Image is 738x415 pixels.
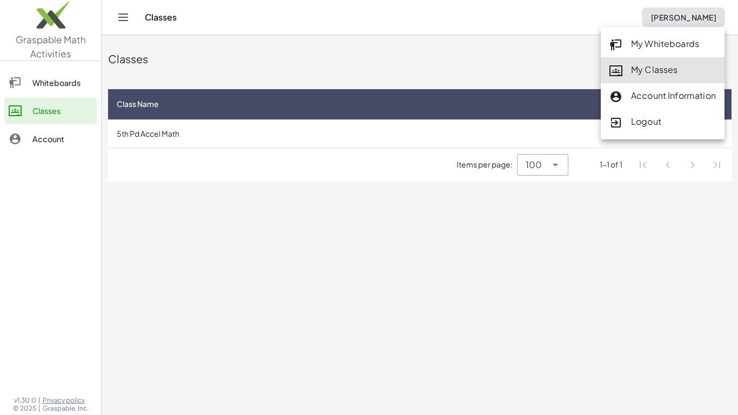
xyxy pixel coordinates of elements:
span: [PERSON_NAME] [650,12,716,22]
div: Classes [32,104,92,117]
a: Account [4,126,97,152]
div: Whiteboards [32,76,92,89]
span: © 2025 [13,404,36,413]
span: Graspable Math Activities [16,34,86,59]
div: Account [32,132,92,145]
div: Classes [108,51,732,66]
div: Logout [609,115,716,129]
span: | [38,396,41,405]
span: 100 [526,158,542,171]
span: | [38,404,41,413]
button: Toggle navigation [115,9,132,26]
div: 1-1 of 1 [600,159,622,170]
a: My Classes [601,57,724,83]
div: Account Information [609,89,716,103]
a: Classes [4,98,97,124]
span: v1.30.0 [14,396,36,405]
div: My Whiteboards [609,37,716,51]
td: 5th Pd Accel Math [108,119,669,148]
a: Privacy policy [43,396,89,405]
a: Whiteboards [4,70,97,96]
div: My Classes [609,63,716,77]
span: Class Name [117,98,159,110]
a: My Whiteboards [601,31,724,57]
button: [PERSON_NAME] [642,8,725,27]
nav: Pagination Navigation [631,152,729,177]
span: Graspable, Inc. [43,404,89,413]
span: Items per page: [457,159,517,170]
